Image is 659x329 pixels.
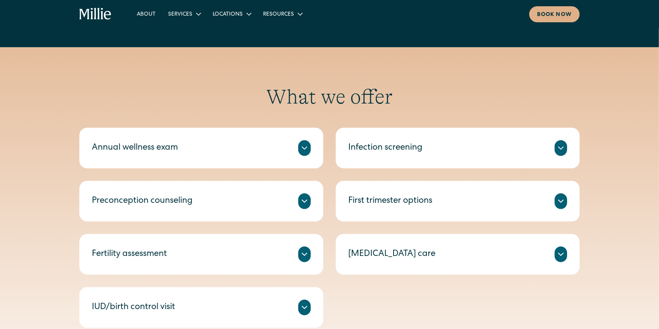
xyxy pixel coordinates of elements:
div: Annual wellness exam [92,142,178,155]
div: Resources [263,11,294,19]
div: Services [162,7,206,20]
div: Resources [257,7,308,20]
div: IUD/birth control visit [92,301,175,314]
div: Locations [206,7,257,20]
div: Book now [537,11,572,19]
div: Fertility assessment [92,248,167,261]
a: About [131,7,162,20]
div: Services [168,11,192,19]
h2: What we offer [79,85,580,109]
div: Preconception counseling [92,195,193,208]
div: Infection screening [348,142,423,155]
div: First trimester options [348,195,432,208]
a: home [79,8,112,20]
div: [MEDICAL_DATA] care [348,248,435,261]
div: Locations [213,11,243,19]
a: Book now [529,6,580,22]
